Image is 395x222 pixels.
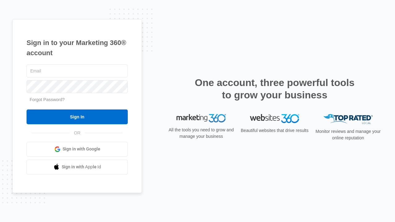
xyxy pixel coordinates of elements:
[27,109,128,124] input: Sign In
[30,97,65,102] a: Forgot Password?
[27,142,128,157] a: Sign in with Google
[63,146,100,152] span: Sign in with Google
[240,127,309,134] p: Beautiful websites that drive results
[250,114,299,123] img: Websites 360
[314,128,383,141] p: Monitor reviews and manage your online reputation
[323,114,373,124] img: Top Rated Local
[167,127,236,140] p: All the tools you need to grow and manage your business
[177,114,226,123] img: Marketing 360
[193,76,356,101] h2: One account, three powerful tools to grow your business
[62,164,101,170] span: Sign in with Apple Id
[27,64,128,77] input: Email
[27,38,128,58] h1: Sign in to your Marketing 360® account
[27,160,128,175] a: Sign in with Apple Id
[70,130,85,136] span: OR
